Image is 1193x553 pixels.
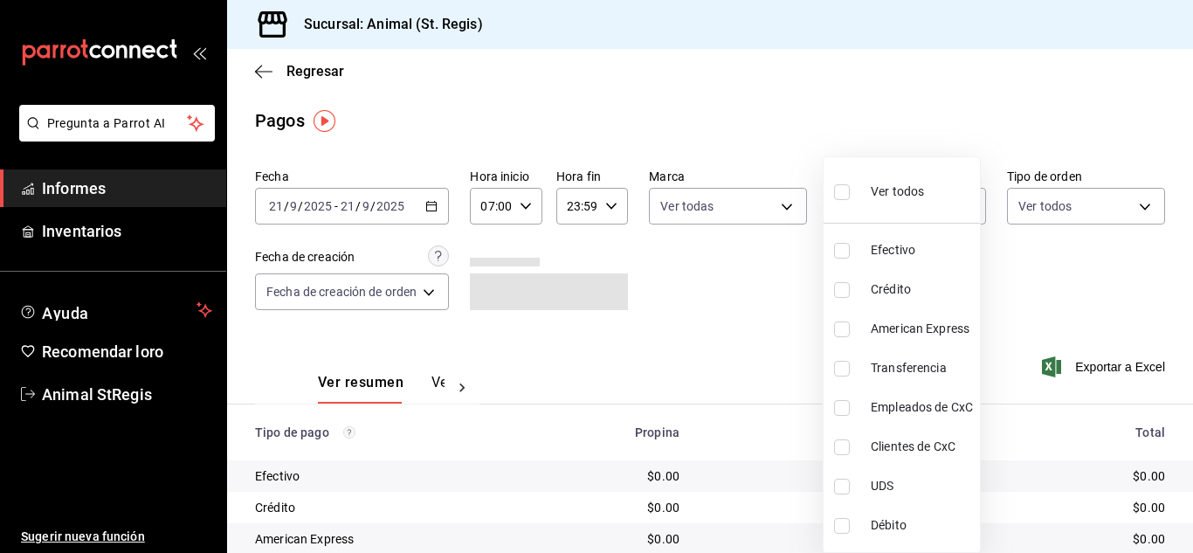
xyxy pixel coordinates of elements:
img: Marcador de información sobre herramientas [314,110,335,132]
font: Clientes de CxC [871,439,955,453]
font: American Express [871,321,969,335]
font: Transferencia [871,361,947,375]
font: Efectivo [871,243,915,257]
font: UDS [871,479,893,493]
font: Débito [871,518,907,532]
font: Empleados de CxC [871,400,973,414]
font: Crédito [871,282,911,296]
font: Ver todos [871,184,924,198]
